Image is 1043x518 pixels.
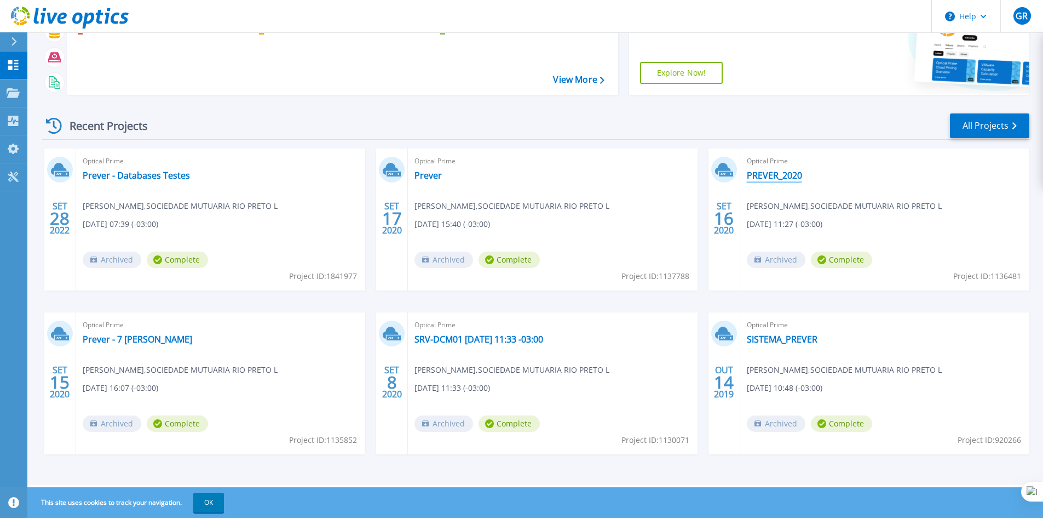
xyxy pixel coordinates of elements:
[747,252,805,268] span: Archived
[83,334,192,345] a: Prever - 7 [PERSON_NAME]
[811,415,872,432] span: Complete
[382,362,402,402] div: SET 2020
[83,170,190,181] a: Prever - Databases Testes
[713,362,734,402] div: OUT 2019
[83,319,359,331] span: Optical Prime
[950,113,1029,138] a: All Projects
[747,200,942,212] span: [PERSON_NAME] , SOCIEDADE MUTUARIA RIO PRETO L
[714,214,734,223] span: 16
[414,155,690,167] span: Optical Prime
[83,382,158,394] span: [DATE] 16:07 (-03:00)
[747,415,805,432] span: Archived
[479,415,540,432] span: Complete
[50,214,70,223] span: 28
[621,434,689,446] span: Project ID: 1130071
[479,252,540,268] span: Complete
[414,200,609,212] span: [PERSON_NAME] , SOCIEDADE MUTUARIA RIO PRETO L
[83,218,158,230] span: [DATE] 07:39 (-03:00)
[414,364,609,376] span: [PERSON_NAME] , SOCIEDADE MUTUARIA RIO PRETO L
[747,364,942,376] span: [PERSON_NAME] , SOCIEDADE MUTUARIA RIO PRETO L
[193,493,224,513] button: OK
[414,415,473,432] span: Archived
[49,198,70,238] div: SET 2022
[1016,12,1028,20] span: GR
[714,378,734,387] span: 14
[621,270,689,282] span: Project ID: 1137788
[713,198,734,238] div: SET 2020
[83,252,141,268] span: Archived
[49,362,70,402] div: SET 2020
[382,198,402,238] div: SET 2020
[414,170,442,181] a: Prever
[50,378,70,387] span: 15
[30,493,224,513] span: This site uses cookies to track your navigation.
[289,434,357,446] span: Project ID: 1135852
[414,218,490,230] span: [DATE] 15:40 (-03:00)
[747,334,817,345] a: SISTEMA_PREVER
[958,434,1021,446] span: Project ID: 920266
[747,382,822,394] span: [DATE] 10:48 (-03:00)
[83,155,359,167] span: Optical Prime
[747,218,822,230] span: [DATE] 11:27 (-03:00)
[289,270,357,282] span: Project ID: 1841977
[747,170,802,181] a: PREVER_2020
[414,334,543,345] a: SRV-DCM01 [DATE] 11:33 -03:00
[747,319,1023,331] span: Optical Prime
[553,75,604,85] a: View More
[640,62,723,84] a: Explore Now!
[83,415,141,432] span: Archived
[747,155,1023,167] span: Optical Prime
[382,214,402,223] span: 17
[387,378,397,387] span: 8
[953,270,1021,282] span: Project ID: 1136481
[414,319,690,331] span: Optical Prime
[414,252,473,268] span: Archived
[42,112,163,139] div: Recent Projects
[147,252,208,268] span: Complete
[83,200,278,212] span: [PERSON_NAME] , SOCIEDADE MUTUARIA RIO PRETO L
[147,415,208,432] span: Complete
[811,252,872,268] span: Complete
[83,364,278,376] span: [PERSON_NAME] , SOCIEDADE MUTUARIA RIO PRETO L
[414,382,490,394] span: [DATE] 11:33 (-03:00)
